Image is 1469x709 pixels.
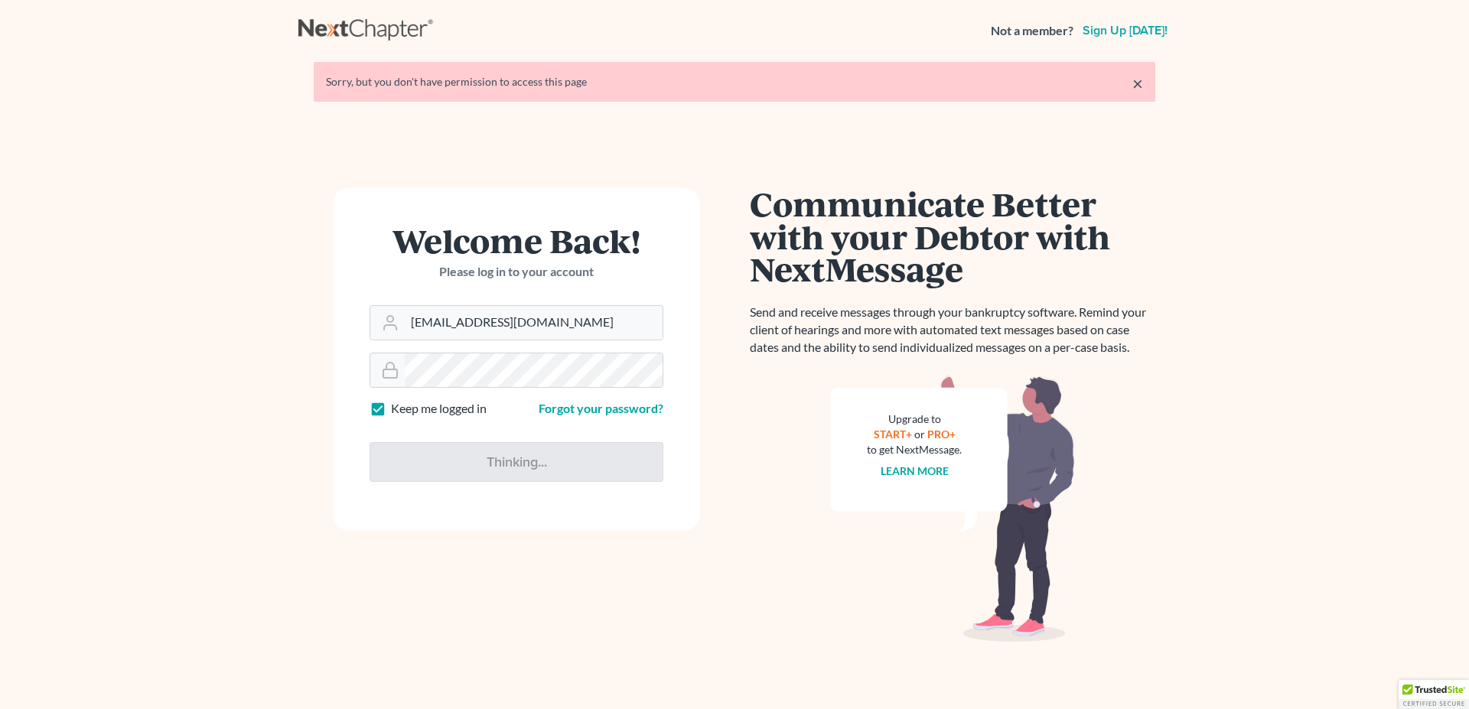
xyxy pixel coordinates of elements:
div: Upgrade to [867,411,962,427]
strong: Not a member? [991,22,1073,40]
img: nextmessage_bg-59042aed3d76b12b5cd301f8e5b87938c9018125f34e5fa2b7a6b67550977c72.svg [830,375,1075,642]
div: TrustedSite Certified [1399,680,1469,709]
a: PRO+ [927,428,956,441]
input: Email Address [405,306,663,340]
div: Sorry, but you don't have permission to access this page [326,74,1143,89]
h1: Welcome Back! [370,224,663,257]
div: to get NextMessage. [867,442,962,457]
a: START+ [874,428,912,441]
a: × [1132,74,1143,93]
h1: Communicate Better with your Debtor with NextMessage [750,187,1155,285]
p: Send and receive messages through your bankruptcy software. Remind your client of hearings and mo... [750,304,1155,356]
a: Learn more [881,464,949,477]
a: Sign up [DATE]! [1080,24,1171,37]
label: Keep me logged in [391,400,487,418]
a: Forgot your password? [539,401,663,415]
p: Please log in to your account [370,263,663,281]
span: or [914,428,925,441]
input: Thinking... [370,442,663,482]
